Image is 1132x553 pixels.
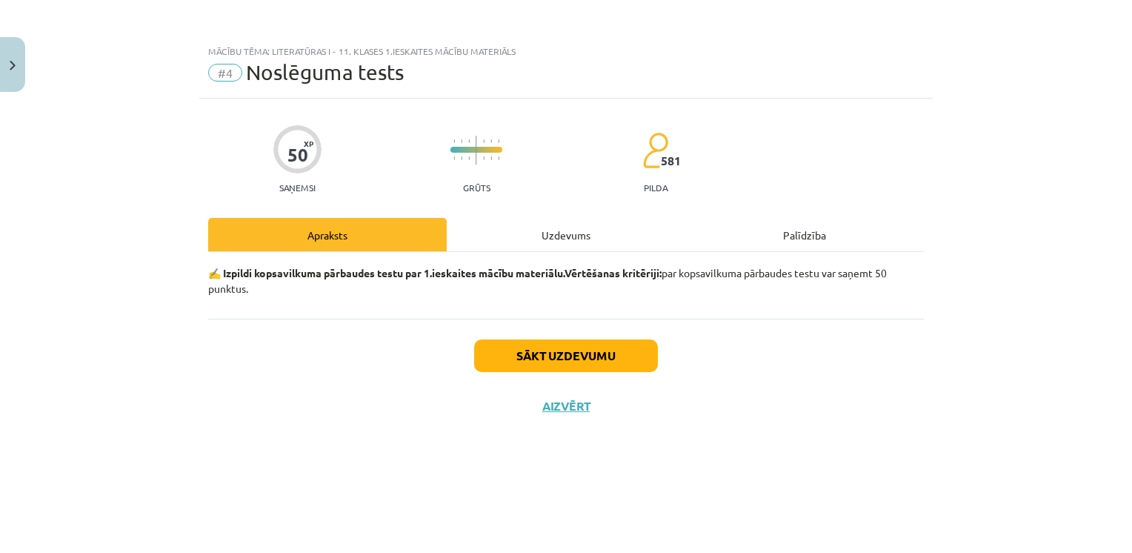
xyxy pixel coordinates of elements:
img: icon-short-line-57e1e144782c952c97e751825c79c345078a6d821885a25fce030b3d8c18986b.svg [453,139,455,143]
img: icon-close-lesson-0947bae3869378f0d4975bcd49f059093ad1ed9edebbc8119c70593378902aed.svg [10,61,16,70]
p: pilda [644,182,667,193]
div: Mācību tēma: Literatūras i - 11. klases 1.ieskaites mācību materiāls [208,46,924,56]
div: 50 [287,145,308,165]
p: Grūts [463,182,490,193]
img: icon-short-line-57e1e144782c952c97e751825c79c345078a6d821885a25fce030b3d8c18986b.svg [490,139,492,143]
span: Noslēguma tests [246,60,404,85]
span: 581 [661,154,681,168]
p: Saņemsi [273,182,322,193]
img: icon-short-line-57e1e144782c952c97e751825c79c345078a6d821885a25fce030b3d8c18986b.svg [498,156,499,160]
button: Sākt uzdevumu [474,340,658,372]
img: students-c634bb4e5e11cddfef0936a35e636f08e4e9abd3cc4e673bd6f9a4125e45ecb1.svg [642,132,668,169]
img: icon-short-line-57e1e144782c952c97e751825c79c345078a6d821885a25fce030b3d8c18986b.svg [498,139,499,143]
button: Aizvērt [538,399,594,414]
strong: Vērtēšanas kritēriji: [565,266,662,279]
img: icon-short-line-57e1e144782c952c97e751825c79c345078a6d821885a25fce030b3d8c18986b.svg [461,156,462,160]
img: icon-short-line-57e1e144782c952c97e751825c79c345078a6d821885a25fce030b3d8c18986b.svg [453,156,455,160]
div: Apraksts [208,218,447,251]
div: Palīdzība [685,218,924,251]
b: ✍️ Izpildi kopsavilkuma pārbaudes testu par 1.ieskaites mācību materiālu. [208,266,565,279]
span: XP [304,139,313,148]
img: icon-long-line-d9ea69661e0d244f92f715978eff75569469978d946b2353a9bb055b3ed8787d.svg [476,136,477,165]
img: icon-short-line-57e1e144782c952c97e751825c79c345078a6d821885a25fce030b3d8c18986b.svg [483,139,485,143]
div: Uzdevums [447,218,685,251]
img: icon-short-line-57e1e144782c952c97e751825c79c345078a6d821885a25fce030b3d8c18986b.svg [461,139,462,143]
img: icon-short-line-57e1e144782c952c97e751825c79c345078a6d821885a25fce030b3d8c18986b.svg [483,156,485,160]
img: icon-short-line-57e1e144782c952c97e751825c79c345078a6d821885a25fce030b3d8c18986b.svg [468,139,470,143]
img: icon-short-line-57e1e144782c952c97e751825c79c345078a6d821885a25fce030b3d8c18986b.svg [490,156,492,160]
img: icon-short-line-57e1e144782c952c97e751825c79c345078a6d821885a25fce030b3d8c18986b.svg [468,156,470,160]
span: #4 [208,64,242,82]
p: par kopsavilkuma pārbaudes testu var saņemt 50 punktus. [208,265,924,297]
